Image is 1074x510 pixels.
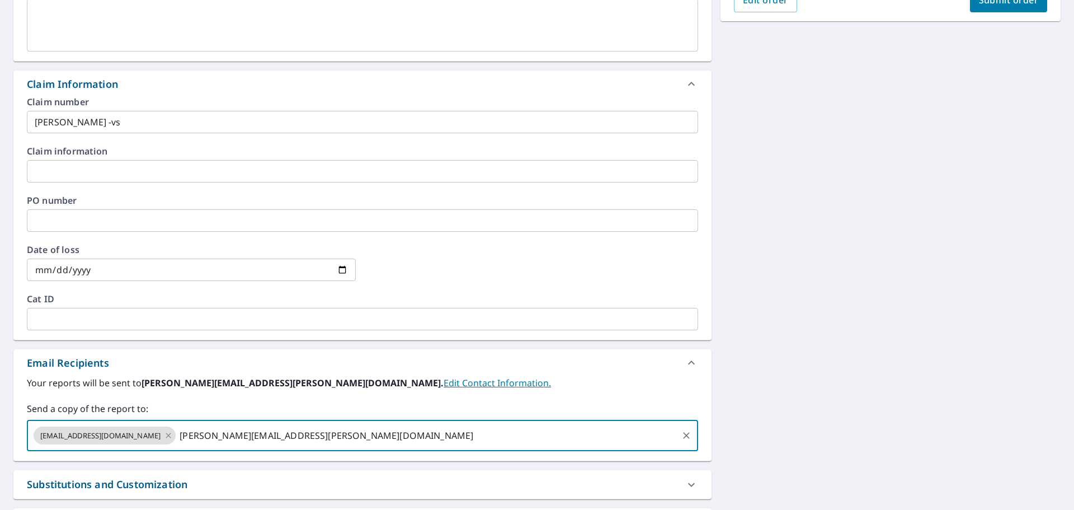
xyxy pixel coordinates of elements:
[27,97,698,106] label: Claim number
[444,377,551,389] a: EditContactInfo
[27,355,109,371] div: Email Recipients
[34,427,176,445] div: [EMAIL_ADDRESS][DOMAIN_NAME]
[27,77,118,92] div: Claim Information
[27,245,356,254] label: Date of loss
[27,294,698,303] label: Cat ID
[27,402,698,415] label: Send a copy of the report to:
[27,147,698,156] label: Claim information
[13,71,712,97] div: Claim Information
[27,376,698,390] label: Your reports will be sent to
[142,377,444,389] b: [PERSON_NAME][EMAIL_ADDRESS][PERSON_NAME][DOMAIN_NAME].
[27,477,187,492] div: Substitutions and Customization
[13,470,712,499] div: Substitutions and Customization
[679,428,694,443] button: Clear
[13,349,712,376] div: Email Recipients
[34,431,167,441] span: [EMAIL_ADDRESS][DOMAIN_NAME]
[27,196,698,205] label: PO number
